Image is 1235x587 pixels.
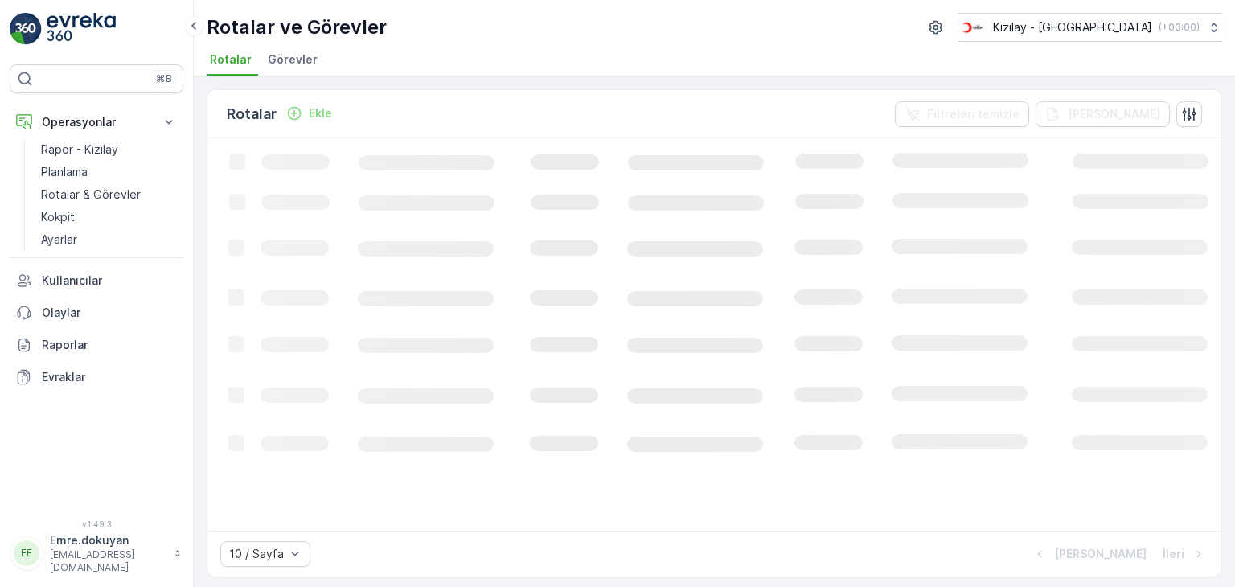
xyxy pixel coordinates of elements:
[41,232,77,248] p: Ayarlar
[1054,546,1147,562] p: [PERSON_NAME]
[1159,21,1200,34] p: ( +03:00 )
[42,114,151,130] p: Operasyonlar
[42,305,177,321] p: Olaylar
[10,106,183,138] button: Operasyonlar
[35,228,183,251] a: Ayarlar
[927,106,1020,122] p: Filtreleri temizle
[10,361,183,393] a: Evraklar
[10,265,183,297] a: Kullanıcılar
[41,142,118,158] p: Rapor - Kızılay
[1068,106,1160,122] p: [PERSON_NAME]
[210,51,252,68] span: Rotalar
[35,206,183,228] a: Kokpit
[50,548,166,574] p: [EMAIL_ADDRESS][DOMAIN_NAME]
[10,13,42,45] img: logo
[42,369,177,385] p: Evraklar
[10,329,183,361] a: Raporlar
[268,51,318,68] span: Görevler
[47,13,116,45] img: logo_light-DOdMpM7g.png
[958,18,987,36] img: k%C4%B1z%C4%B1lay_D5CCths_t1JZB0k.png
[958,13,1222,42] button: Kızılay - [GEOGRAPHIC_DATA](+03:00)
[1036,101,1170,127] button: Dışa aktar
[42,273,177,289] p: Kullanıcılar
[1161,544,1208,564] button: İleri
[41,187,141,203] p: Rotalar & Görevler
[1163,546,1184,562] p: İleri
[42,337,177,353] p: Raporlar
[14,540,39,566] div: EE
[227,103,277,125] p: Rotalar
[35,161,183,183] a: Planlama
[895,101,1029,127] button: Filtreleri temizle
[156,72,172,85] p: ⌘B
[35,138,183,161] a: Rapor - Kızılay
[10,519,183,529] span: v 1.49.3
[41,209,75,225] p: Kokpit
[10,297,183,329] a: Olaylar
[309,105,332,121] p: Ekle
[993,19,1152,35] p: Kızılay - [GEOGRAPHIC_DATA]
[280,104,338,123] button: Ekle
[50,532,166,548] p: Emre.dokuyan
[1030,544,1148,564] button: Geri
[35,183,183,206] a: Rotalar & Görevler
[41,164,88,180] p: Planlama
[207,14,387,40] p: Rotalar ve Görevler
[10,532,183,574] button: EEEmre.dokuyan[EMAIL_ADDRESS][DOMAIN_NAME]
